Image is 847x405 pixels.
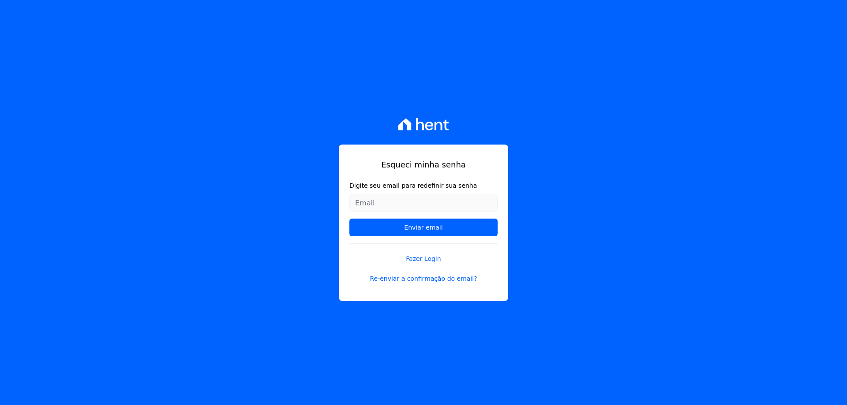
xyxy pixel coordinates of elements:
input: Enviar email [349,219,498,236]
a: Re-enviar a confirmação do email? [349,274,498,283]
input: Email [349,194,498,212]
a: Fazer Login [349,243,498,264]
h1: Esqueci minha senha [349,159,498,171]
label: Digite seu email para redefinir sua senha [349,181,498,190]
